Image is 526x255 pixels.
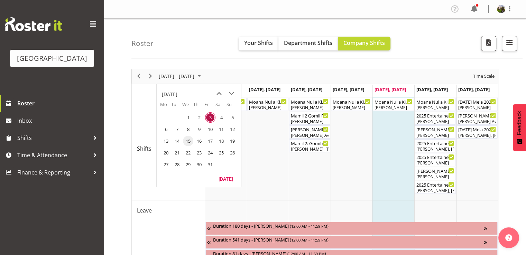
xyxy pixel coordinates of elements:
[416,188,454,194] div: [PERSON_NAME], [PERSON_NAME], [PERSON_NAME], [PERSON_NAME], [PERSON_NAME]
[284,39,332,47] span: Department Shifts
[216,124,227,134] span: Saturday, October 11, 2025
[183,124,193,134] span: Wednesday, October 8, 2025
[343,39,385,47] span: Company Shifts
[291,132,329,139] div: [PERSON_NAME] Awhina [PERSON_NAME]
[137,206,152,215] span: Leave
[416,119,454,125] div: [PERSON_NAME]
[456,112,498,125] div: Shifts"s event - Bobby-Lea - Diwali Mela 2025 BOX OFFICE Begin From Sunday, October 5, 2025 at 6:...
[502,36,517,51] button: Filter Shifts
[415,167,456,180] div: Shifts"s event - Valerie - 2025 Entertainer of the Year - Box Office - EVENING Begin From Saturda...
[214,174,238,183] button: Today
[472,72,495,81] span: Time Scale
[162,87,177,101] div: title
[156,69,205,84] div: Sep 29 - Oct 05, 2025
[183,136,193,146] span: Wednesday, October 15, 2025
[227,136,238,146] span: Sunday, October 19, 2025
[205,136,215,146] span: Friday, October 17, 2025
[291,119,329,125] div: [PERSON_NAME]
[289,125,330,139] div: Shifts"s event - Bobby-Lea - GOMIL - Grumpy Old Men in Lyrca - Box Office Begin From Wednesday, O...
[194,124,204,134] span: Thursday, October 9, 2025
[17,133,90,143] span: Shifts
[505,234,512,241] img: help-xxl-2.png
[213,87,225,100] button: previous month
[416,98,454,105] div: Moana Nui a Kiwa Wānanga Cargo Shed ( )
[416,132,454,139] div: [PERSON_NAME]
[227,112,238,123] span: Sunday, October 5, 2025
[160,101,171,112] th: Mo
[289,112,330,125] div: Shifts"s event - Mamil 2 Gomil FOHM shift Begin From Wednesday, October 1, 2025 at 5:45:00 PM GMT...
[137,144,151,153] span: Shifts
[513,104,526,151] button: Feedback - Show survey
[183,159,193,170] span: Wednesday, October 29, 2025
[458,105,496,111] div: [PERSON_NAME]
[17,115,100,126] span: Inbox
[375,86,406,93] span: [DATE], [DATE]
[333,86,364,93] span: [DATE], [DATE]
[204,112,215,123] td: Friday, October 3, 2025
[161,159,171,170] span: Monday, October 27, 2025
[225,87,238,100] button: next month
[204,101,215,112] th: Fr
[291,223,327,229] span: 12:00 AM - 11:59 PM
[373,98,414,111] div: Shifts"s event - Moana Nui a Kiwa Wānanga Cargo Shed Begin From Friday, October 3, 2025 at 8:15:0...
[146,72,155,81] button: Next
[415,112,456,125] div: Shifts"s event - 2025 Entertainer of the Year FOHM shift - MATINEE Begin From Saturday, October 4...
[205,222,498,235] div: Unavailability"s event - Duration 180 days - Katrina Luca Begin From Friday, July 4, 2025 at 12:0...
[458,112,496,119] div: [PERSON_NAME] - [DATE] Mela 2025 BOX OFFICE ( )
[291,237,327,243] span: 12:00 AM - 11:59 PM
[213,222,484,229] div: Duration 180 days - [PERSON_NAME] ( )
[338,37,390,50] button: Company Shifts
[132,200,205,221] td: Leave resource
[291,146,329,152] div: [PERSON_NAME], [PERSON_NAME], [PERSON_NAME], [PERSON_NAME], [PERSON_NAME], [PERSON_NAME], [PERSON...
[244,39,273,47] span: Your Shifts
[291,86,322,93] span: [DATE], [DATE]
[158,72,195,81] span: [DATE] - [DATE]
[161,136,171,146] span: Monday, October 13, 2025
[415,153,456,166] div: Shifts"s event - 2025 Entertainer of the Year FOHM shift - EVENING Begin From Saturday, October 4...
[158,72,204,81] button: October 2025
[456,98,498,111] div: Shifts"s event - Diwali Mela 2025. FOHM Shift Begin From Sunday, October 5, 2025 at 5:45:00 PM GM...
[239,37,278,50] button: Your Shifts
[416,140,454,147] div: 2025 Entertainer of the Year - MATINEE ( )
[17,98,100,108] span: Roster
[458,132,496,139] div: [PERSON_NAME], [PERSON_NAME], [PERSON_NAME], [PERSON_NAME], [PERSON_NAME], [PERSON_NAME]
[375,98,412,105] div: Moana Nui a Kiwa Wānanga Cargo Shed ( )
[182,101,193,112] th: We
[249,105,287,111] div: [PERSON_NAME]
[472,72,496,81] button: Time Scale
[333,98,370,105] div: Moana Nui a Kiwa Wānanga Cargo Shed ( )
[17,167,90,178] span: Finance & Reporting
[289,139,330,152] div: Shifts"s event - Mamil 2: Gomil Begin From Wednesday, October 1, 2025 at 6:30:00 PM GMT+13:00 End...
[205,124,215,134] span: Friday, October 10, 2025
[194,136,204,146] span: Thursday, October 16, 2025
[216,112,227,123] span: Saturday, October 4, 2025
[458,98,496,105] div: [DATE] Mela 2025. FOHM Shift ( )
[249,86,280,93] span: [DATE], [DATE]
[333,105,370,111] div: [PERSON_NAME]
[291,126,329,133] div: [PERSON_NAME] - GOMIL - Grumpy Old Men in Lyrca - Box Office ( )
[17,53,87,64] div: [GEOGRAPHIC_DATA]
[172,136,182,146] span: Tuesday, October 14, 2025
[205,112,215,123] span: Friday, October 3, 2025
[216,136,227,146] span: Saturday, October 18, 2025
[416,86,448,93] span: [DATE], [DATE]
[172,159,182,170] span: Tuesday, October 28, 2025
[205,236,498,249] div: Unavailability"s event - Duration 541 days - Thomas Bohanna Begin From Tuesday, July 8, 2025 at 1...
[215,101,227,112] th: Sa
[194,148,204,158] span: Thursday, October 23, 2025
[497,5,505,13] img: valerie-donaldson30b84046e2fb4b3171eb6bf86b7ff7f4.png
[416,167,454,174] div: [PERSON_NAME] - 2025 Entertainer of the Year - Box Office - EVENING ( )
[415,181,456,194] div: Shifts"s event - 2025 Entertainer of the Year - EVENING Begin From Saturday, October 4, 2025 at 5...
[131,39,154,47] h4: Roster
[133,69,145,84] div: previous period
[172,148,182,158] span: Tuesday, October 21, 2025
[458,126,496,133] div: [DATE] Mela 2025 ( )
[132,97,205,200] td: Shifts resource
[227,148,238,158] span: Sunday, October 26, 2025
[183,112,193,123] span: Wednesday, October 1, 2025
[249,98,287,105] div: Moana Nui a Kiwa Wānanga Cargo Shed ( )
[331,98,372,111] div: Shifts"s event - Moana Nui a Kiwa Wānanga Cargo Shed Begin From Thursday, October 2, 2025 at 8:15...
[416,160,454,166] div: [PERSON_NAME]
[416,146,454,152] div: [PERSON_NAME], [PERSON_NAME], [PERSON_NAME], [PERSON_NAME], [PERSON_NAME], [PERSON_NAME]
[415,125,456,139] div: Shifts"s event - Michelle - 2025 Entertainer of the Year - Box Office - MATINEE Begin From Saturd...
